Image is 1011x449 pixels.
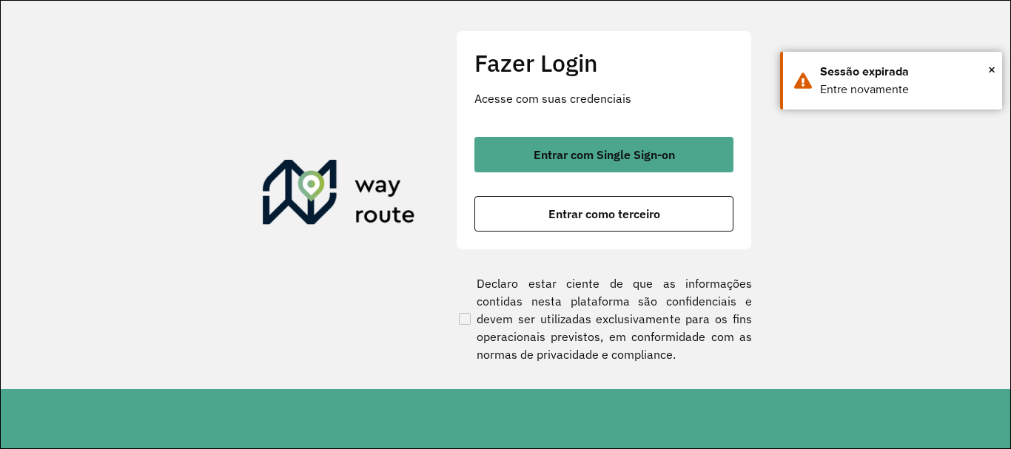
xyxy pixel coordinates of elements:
p: Acesse com suas credenciais [474,90,733,107]
div: Entre novamente [820,81,991,98]
label: Declaro estar ciente de que as informações contidas nesta plataforma são confidenciais e devem se... [456,274,752,363]
button: button [474,137,733,172]
div: Sessão expirada [820,63,991,81]
span: Entrar com Single Sign-on [534,149,675,161]
span: Entrar como terceiro [548,208,660,220]
button: button [474,196,733,232]
h2: Fazer Login [474,49,733,77]
span: × [988,58,995,81]
button: Close [988,58,995,81]
img: Roteirizador AmbevTech [263,160,415,231]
